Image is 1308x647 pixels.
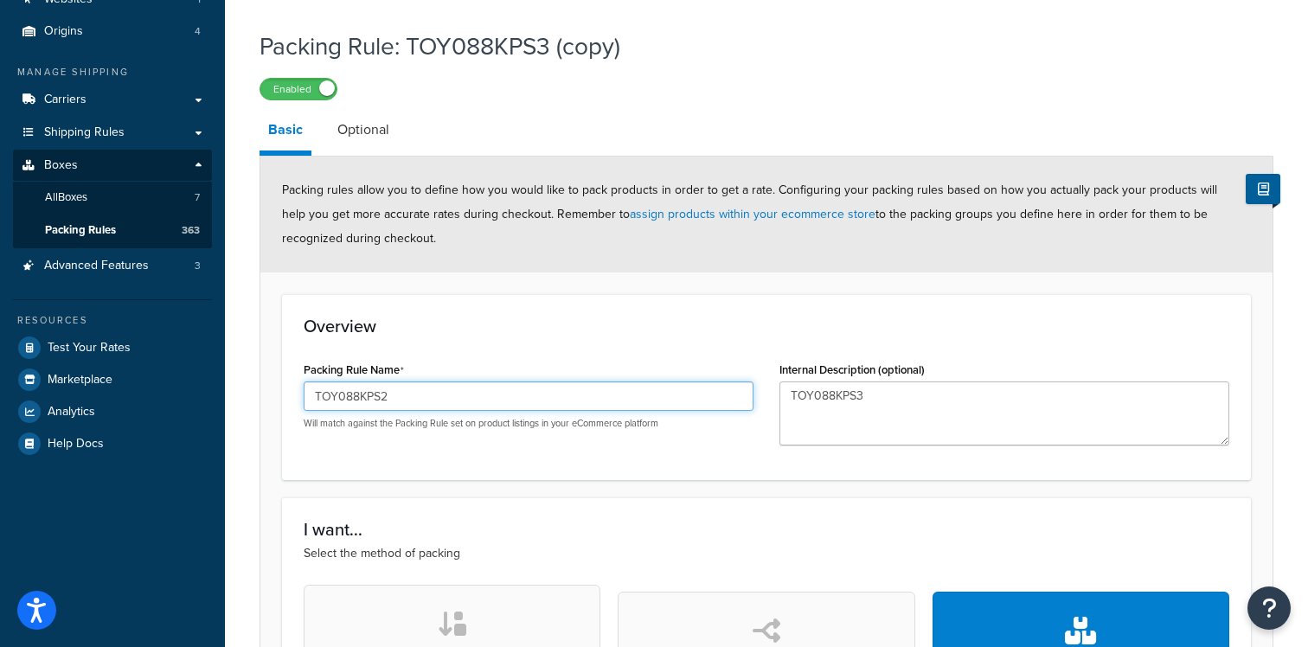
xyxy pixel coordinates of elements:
[13,150,212,248] li: Boxes
[329,109,398,151] a: Optional
[260,29,1252,63] h1: Packing Rule: TOY088KPS3 (copy)
[44,93,87,107] span: Carriers
[48,437,104,452] span: Help Docs
[48,341,131,356] span: Test Your Rates
[45,223,116,238] span: Packing Rules
[45,190,87,205] span: All Boxes
[13,150,212,182] a: Boxes
[260,79,337,99] label: Enabled
[779,363,925,376] label: Internal Description (optional)
[304,317,1229,336] h3: Overview
[304,363,404,377] label: Packing Rule Name
[779,381,1229,445] textarea: TOY088KPS3
[13,16,212,48] a: Origins4
[13,117,212,149] a: Shipping Rules
[44,259,149,273] span: Advanced Features
[13,428,212,459] a: Help Docs
[44,125,125,140] span: Shipping Rules
[304,544,1229,563] p: Select the method of packing
[13,182,212,214] a: AllBoxes7
[304,520,1229,539] h3: I want...
[13,364,212,395] a: Marketplace
[630,205,875,223] a: assign products within your ecommerce store
[1247,586,1291,630] button: Open Resource Center
[13,215,212,247] a: Packing Rules363
[13,313,212,328] div: Resources
[13,332,212,363] a: Test Your Rates
[260,109,311,156] a: Basic
[13,250,212,282] a: Advanced Features3
[13,65,212,80] div: Manage Shipping
[13,215,212,247] li: Packing Rules
[13,250,212,282] li: Advanced Features
[48,405,95,420] span: Analytics
[48,373,112,388] span: Marketplace
[13,16,212,48] li: Origins
[44,158,78,173] span: Boxes
[44,24,83,39] span: Origins
[182,223,200,238] span: 363
[195,190,200,205] span: 7
[13,84,212,116] a: Carriers
[13,396,212,427] a: Analytics
[282,181,1217,247] span: Packing rules allow you to define how you would like to pack products in order to get a rate. Con...
[195,259,201,273] span: 3
[304,417,753,430] p: Will match against the Packing Rule set on product listings in your eCommerce platform
[195,24,201,39] span: 4
[1246,174,1280,204] button: Show Help Docs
